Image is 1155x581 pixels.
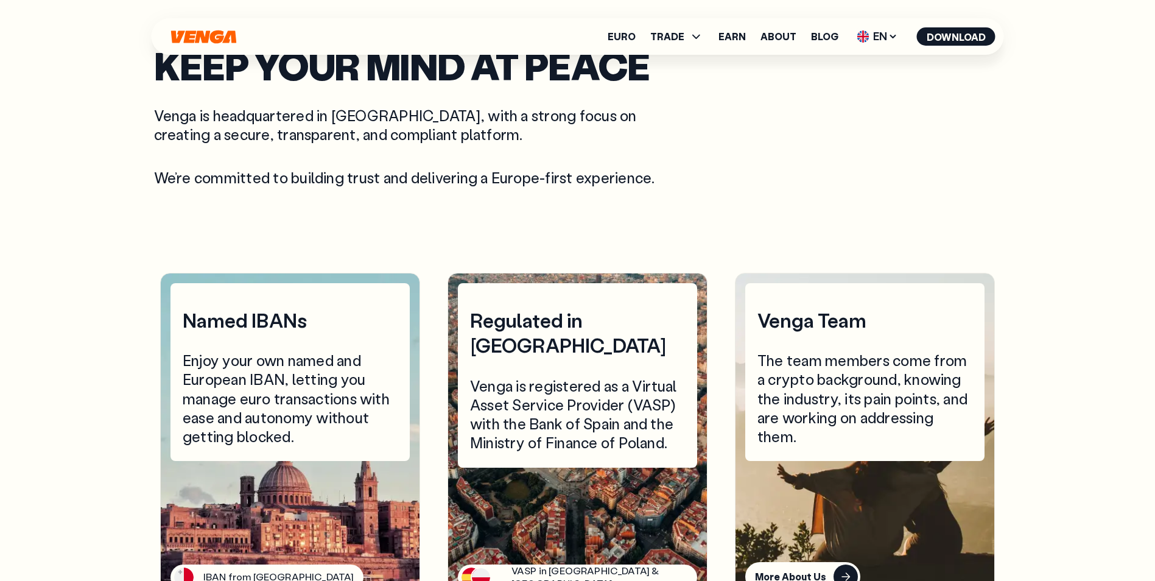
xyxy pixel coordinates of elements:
div: Named IBANs [183,308,398,333]
button: Download [917,27,995,46]
div: Enjoy your own named and European IBAN, letting you manage euro transactions with ease and autono... [183,351,398,446]
p: We’re committed to building trust and delivering a Europe-first experience. [154,168,665,187]
img: flag-uk [857,30,869,43]
span: TRADE [650,32,684,41]
div: Venga Team [757,308,972,333]
a: Blog [811,32,838,41]
svg: Home [170,30,238,44]
p: Venga is headquartered in [GEOGRAPHIC_DATA], with a strong focus on creating a secure, transparen... [154,106,665,144]
span: EN [853,27,902,46]
a: About [760,32,796,41]
div: Regulated in [GEOGRAPHIC_DATA] [470,308,685,358]
a: Euro [608,32,636,41]
div: The team members come from a crypto background, knowing the industry, its pain points, and are wo... [757,351,972,446]
span: TRADE [650,29,704,44]
div: Venga is registered as a Virtual Asset Service Provider (VASP) with the Bank of Spain and the Min... [470,376,685,452]
a: Earn [718,32,746,41]
h2: Keep your mind at peace [154,49,1002,82]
